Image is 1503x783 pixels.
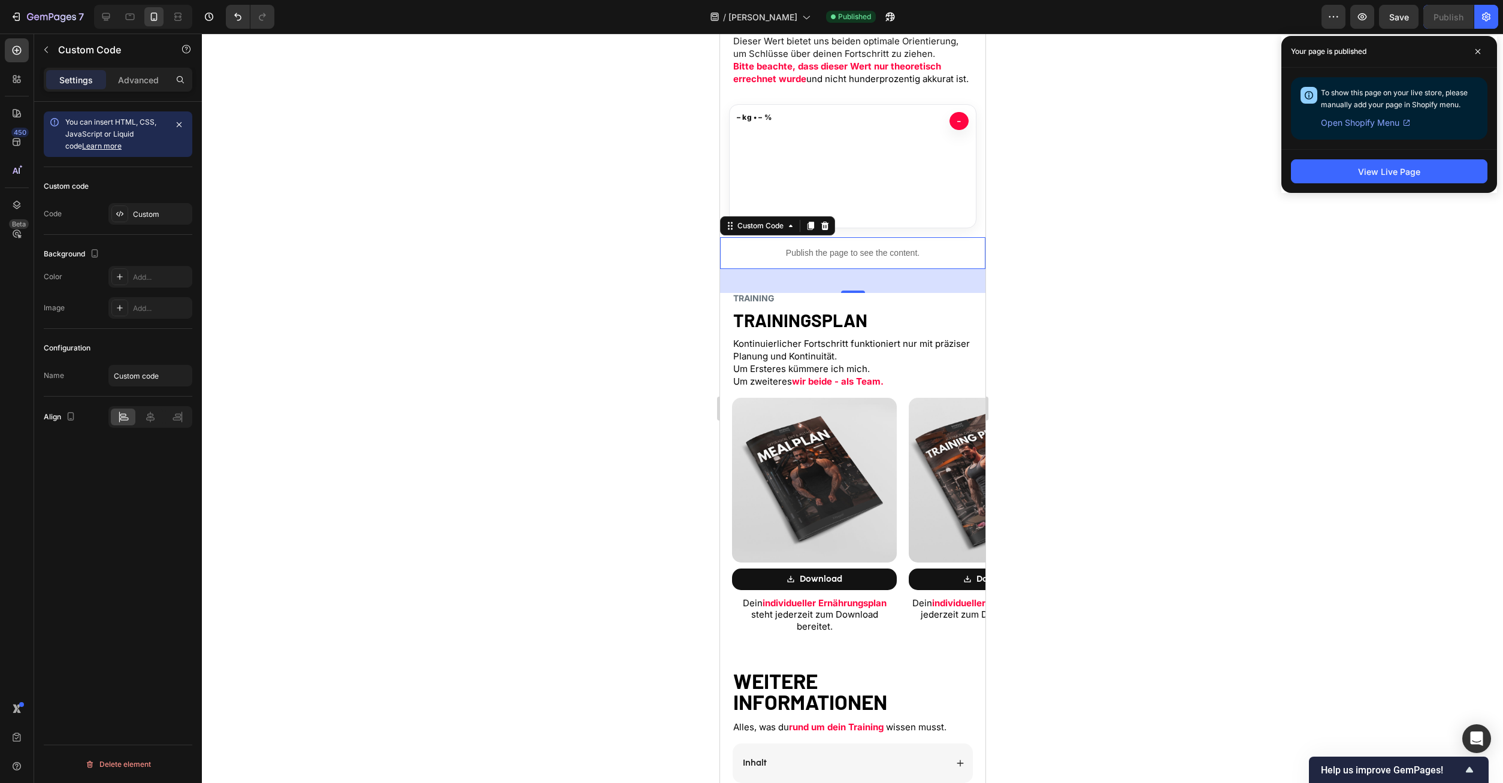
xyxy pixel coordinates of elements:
[44,181,89,192] div: Custom code
[13,688,69,699] span: Alles, was du
[59,74,93,86] p: Settings
[118,74,159,86] p: Advanced
[1423,5,1474,29] button: Publish
[256,538,299,553] p: Download
[1321,764,1462,776] span: Help us improve GemPages!
[133,209,189,220] div: Custom
[723,11,726,23] span: /
[78,10,84,24] p: 7
[1379,5,1419,29] button: Save
[69,688,164,699] strong: rund um dein Training
[23,724,47,735] p: Inhalt
[44,208,62,219] div: Code
[85,757,151,772] div: Delete element
[44,409,78,425] div: Align
[1291,46,1366,58] p: Your page is published
[65,117,156,150] span: You can insert HTML, CSS, JavaScript or Liquid code
[58,43,160,57] p: Custom Code
[44,246,102,262] div: Background
[1389,12,1409,22] span: Save
[226,5,274,29] div: Undo/Redo
[1291,159,1487,183] button: View Live Page
[838,11,871,22] span: Published
[1321,116,1399,130] span: Open Shopify Menu
[82,141,122,150] a: Learn more
[13,634,167,681] strong: WEITERE INFORMATIONEN
[44,755,192,774] button: Delete element
[5,5,89,29] button: 7
[1434,11,1463,23] div: Publish
[720,34,985,783] iframe: Design area
[728,11,797,23] span: [PERSON_NAME]
[133,303,189,314] div: Add...
[1358,165,1420,178] div: View Live Page
[189,364,353,529] img: image_demo.jpg
[44,343,90,353] div: Configuration
[44,370,64,381] div: Name
[133,272,189,283] div: Add...
[1321,88,1468,109] span: To show this page on your live store, please manually add your page in Shopify menu.
[1321,763,1477,777] button: Show survey - Help us improve GemPages!
[44,303,65,313] div: Image
[190,564,352,587] p: Dein steht jederzeit zum Download bereitet.
[11,128,29,137] div: 450
[166,688,226,699] span: wissen musst.
[1462,724,1491,753] div: Open Intercom Messenger
[9,219,29,229] div: Beta
[212,564,326,575] strong: individueller Trainingsplan
[44,271,62,282] div: Color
